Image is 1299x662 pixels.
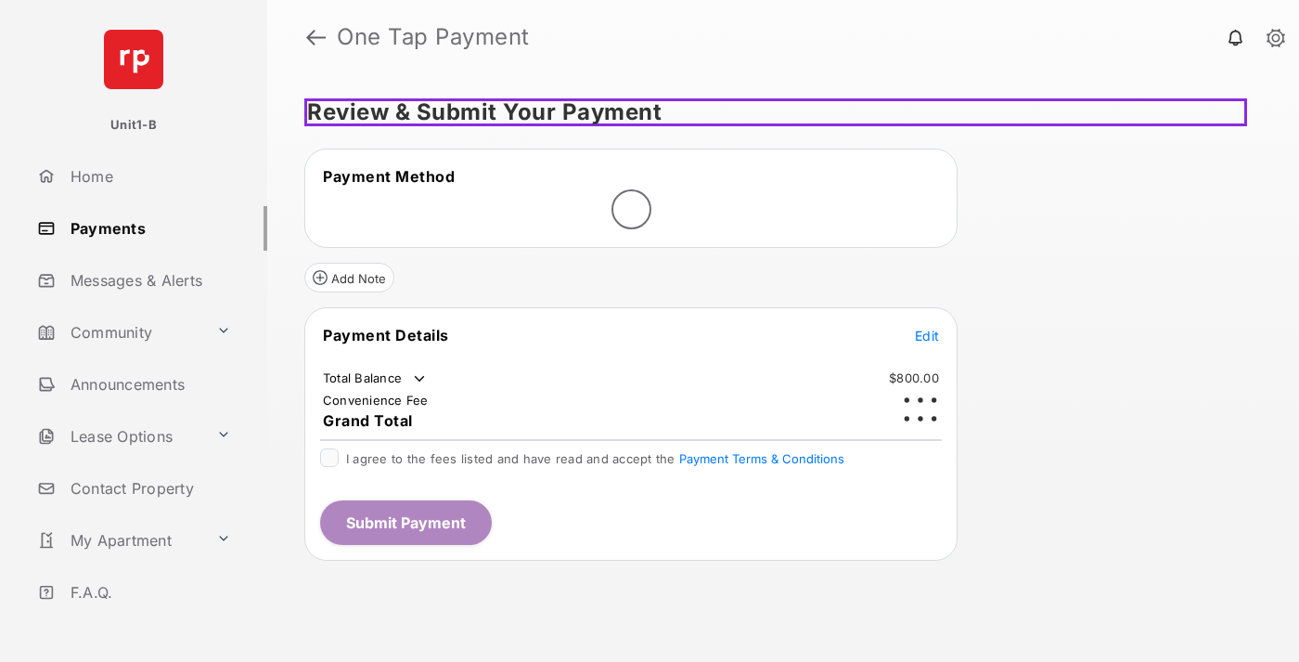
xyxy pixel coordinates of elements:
a: Announcements [30,362,267,407]
a: Payments [30,206,267,251]
a: My Apartment [30,518,209,563]
img: svg+xml;base64,PHN2ZyB4bWxucz0iaHR0cDovL3d3dy53My5vcmcvMjAwMC9zdmciIHdpZHRoPSI2NCIgaGVpZ2h0PSI2NC... [104,30,163,89]
p: Unit1-B [110,116,157,135]
strong: One Tap Payment [337,26,530,48]
a: Community [30,310,209,355]
td: $800.00 [888,370,940,386]
span: Grand Total [323,411,413,430]
a: F.A.Q. [30,570,267,615]
button: Submit Payment [320,500,492,545]
span: I agree to the fees listed and have read and accept the [346,451,844,466]
h5: Review & Submit Your Payment [304,98,1247,126]
button: Edit [915,326,939,344]
span: Payment Method [323,167,455,186]
span: Edit [915,328,939,344]
a: Home [30,154,267,199]
button: I agree to the fees listed and have read and accept the [679,451,844,466]
a: Contact Property [30,466,267,511]
td: Convenience Fee [322,392,430,409]
a: Lease Options [30,414,209,459]
button: Add Note [304,263,394,292]
td: Total Balance [322,370,429,388]
span: Payment Details [323,326,449,344]
a: Messages & Alerts [30,258,267,303]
